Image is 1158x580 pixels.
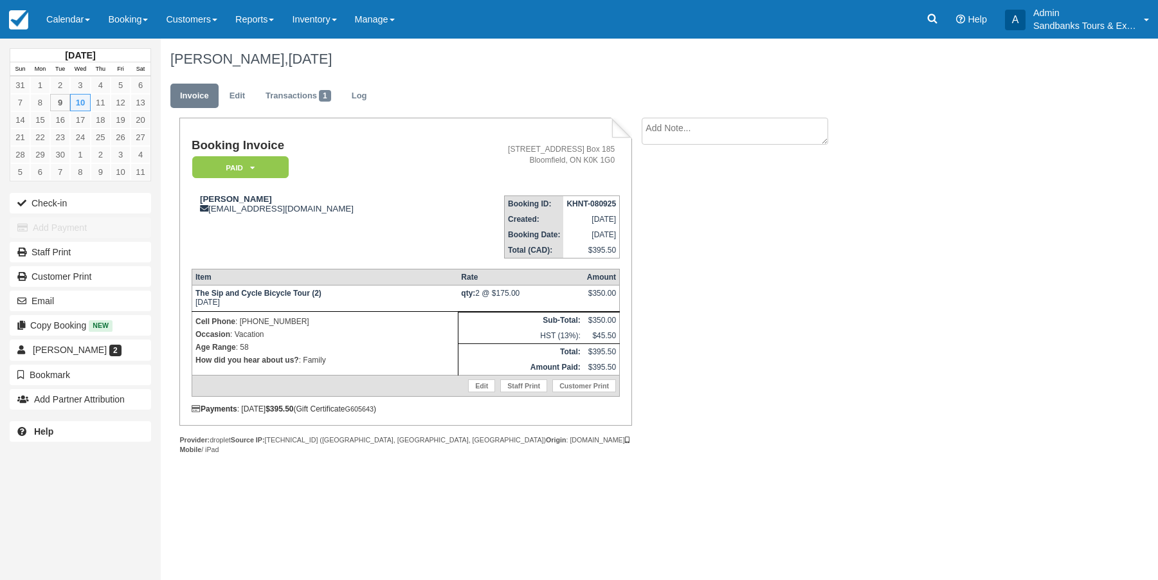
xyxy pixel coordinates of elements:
[111,129,131,146] a: 26
[566,199,616,208] strong: KHNT-080925
[30,77,50,94] a: 1
[266,404,293,413] strong: $395.50
[468,379,495,392] a: Edit
[10,421,151,442] a: Help
[231,436,265,444] strong: Source IP:
[1005,10,1026,30] div: A
[345,405,374,413] small: G605643
[111,62,131,77] th: Fri
[968,14,987,24] span: Help
[552,379,616,392] a: Customer Print
[10,266,151,287] a: Customer Print
[179,436,629,453] strong: Mobile
[195,343,236,352] strong: Age Range
[192,404,620,413] div: : [DATE] (Gift Certificate )
[563,212,619,227] td: [DATE]
[192,269,458,285] th: Item
[195,330,230,339] strong: Occasion
[342,84,377,109] a: Log
[9,10,28,30] img: checkfront-main-nav-mini-logo.png
[131,146,150,163] a: 4
[70,62,90,77] th: Wed
[584,344,620,360] td: $395.50
[50,77,70,94] a: 2
[91,62,111,77] th: Thu
[111,111,131,129] a: 19
[131,94,150,111] a: 13
[584,328,620,344] td: $45.50
[10,111,30,129] a: 14
[10,365,151,385] button: Bookmark
[192,156,284,179] a: Paid
[288,51,332,67] span: [DATE]
[195,341,455,354] p: : 58
[131,163,150,181] a: 11
[505,227,564,242] th: Booking Date:
[461,289,475,298] strong: qty
[10,291,151,311] button: Email
[30,163,50,181] a: 6
[458,359,583,376] th: Amount Paid:
[1033,6,1136,19] p: Admin
[91,163,111,181] a: 9
[111,77,131,94] a: 5
[546,436,566,444] strong: Origin
[179,436,210,444] strong: Provider:
[192,285,458,312] td: [DATE]
[192,194,440,213] div: [EMAIL_ADDRESS][DOMAIN_NAME]
[50,111,70,129] a: 16
[195,356,299,365] strong: How did you hear about us?
[33,345,107,355] span: [PERSON_NAME]
[505,212,564,227] th: Created:
[30,94,50,111] a: 8
[170,51,1020,67] h1: [PERSON_NAME],
[10,94,30,111] a: 7
[192,139,440,152] h1: Booking Invoice
[131,77,150,94] a: 6
[70,163,90,181] a: 8
[10,77,30,94] a: 31
[70,111,90,129] a: 17
[584,313,620,329] td: $350.00
[170,84,219,109] a: Invoice
[131,129,150,146] a: 27
[111,163,131,181] a: 10
[10,129,30,146] a: 21
[195,315,455,328] p: : [PHONE_NUMBER]
[91,111,111,129] a: 18
[563,227,619,242] td: [DATE]
[458,313,583,329] th: Sub-Total:
[195,317,235,326] strong: Cell Phone
[1033,19,1136,32] p: Sandbanks Tours & Experiences
[10,193,151,213] button: Check-in
[587,289,616,308] div: $350.00
[505,242,564,258] th: Total (CAD):
[192,404,237,413] strong: Payments
[500,379,547,392] a: Staff Print
[10,217,151,238] button: Add Payment
[505,196,564,212] th: Booking ID:
[70,146,90,163] a: 1
[50,62,70,77] th: Tue
[10,389,151,410] button: Add Partner Attribution
[192,156,289,179] em: Paid
[220,84,255,109] a: Edit
[91,129,111,146] a: 25
[458,285,583,312] td: 2 @ $175.00
[30,129,50,146] a: 22
[584,359,620,376] td: $395.50
[956,15,965,24] i: Help
[195,289,321,298] strong: The Sip and Cycle Bicycle Tour (2)
[256,84,341,109] a: Transactions1
[89,320,113,331] span: New
[10,340,151,360] a: [PERSON_NAME] 2
[65,50,95,60] strong: [DATE]
[91,77,111,94] a: 4
[458,328,583,344] td: HST (13%):
[50,146,70,163] a: 30
[91,146,111,163] a: 2
[10,62,30,77] th: Sun
[10,242,151,262] a: Staff Print
[70,77,90,94] a: 3
[563,242,619,258] td: $395.50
